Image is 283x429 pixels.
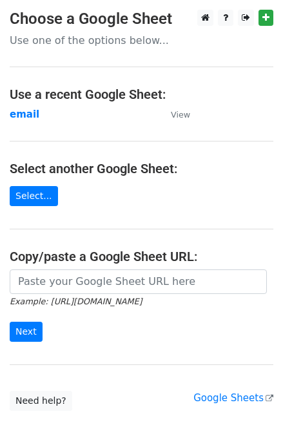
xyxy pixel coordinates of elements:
[10,161,273,176] h4: Select another Google Sheet:
[10,34,273,47] p: Use one of the options below...
[171,110,190,120] small: View
[158,109,190,120] a: View
[10,269,267,294] input: Paste your Google Sheet URL here
[10,391,72,411] a: Need help?
[10,109,39,120] a: email
[10,186,58,206] a: Select...
[10,87,273,102] h4: Use a recent Google Sheet:
[10,10,273,28] h3: Choose a Google Sheet
[10,297,142,306] small: Example: [URL][DOMAIN_NAME]
[10,249,273,264] h4: Copy/paste a Google Sheet URL:
[193,392,273,404] a: Google Sheets
[10,322,43,342] input: Next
